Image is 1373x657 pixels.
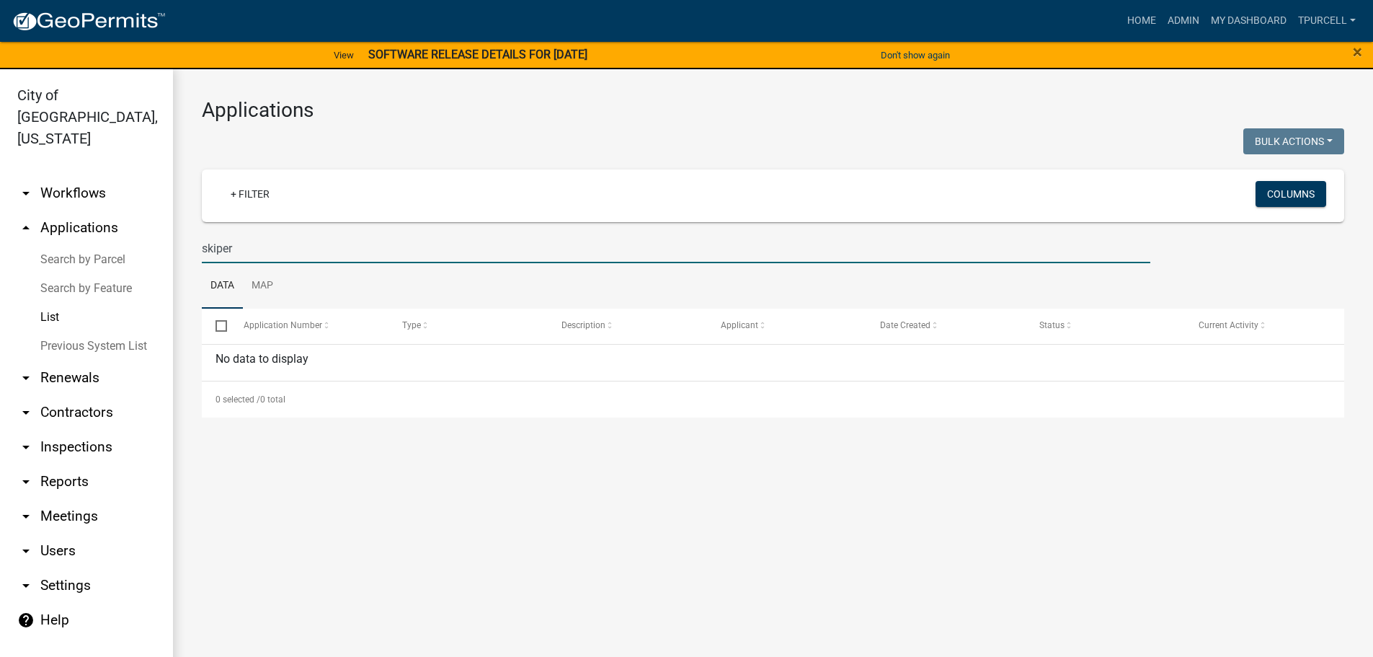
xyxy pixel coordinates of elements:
span: Current Activity [1199,320,1258,330]
a: My Dashboard [1205,7,1292,35]
datatable-header-cell: Type [388,309,548,343]
span: 0 selected / [215,394,260,405]
datatable-header-cell: Status [1026,309,1185,343]
a: Admin [1162,7,1205,35]
i: arrow_drop_up [17,219,35,237]
datatable-header-cell: Select [202,309,229,343]
a: + Filter [219,181,281,207]
a: View [328,43,360,67]
a: Home [1121,7,1162,35]
i: arrow_drop_down [17,508,35,525]
span: Description [561,320,605,330]
i: arrow_drop_down [17,577,35,594]
button: Close [1353,43,1362,61]
strong: SOFTWARE RELEASE DETAILS FOR [DATE] [368,48,587,61]
i: arrow_drop_down [17,542,35,560]
span: Type [403,320,422,330]
span: × [1353,42,1362,62]
input: Search for applications [202,234,1150,263]
div: No data to display [202,345,1344,381]
h3: Applications [202,98,1344,123]
datatable-header-cell: Application Number [229,309,388,343]
i: arrow_drop_down [17,438,35,456]
i: arrow_drop_down [17,404,35,421]
i: arrow_drop_down [17,369,35,387]
a: Tpurcell [1292,7,1361,35]
span: Date Created [880,320,930,330]
div: 0 total [202,382,1344,418]
a: Data [202,263,243,309]
button: Columns [1256,181,1326,207]
span: Applicant [721,320,758,330]
i: arrow_drop_down [17,185,35,202]
button: Bulk Actions [1243,128,1344,154]
datatable-header-cell: Date Created [866,309,1026,343]
button: Don't show again [875,43,956,67]
datatable-header-cell: Applicant [707,309,866,343]
a: Map [243,263,282,309]
span: Status [1039,320,1065,330]
span: Application Number [244,320,322,330]
datatable-header-cell: Current Activity [1185,309,1344,343]
i: help [17,612,35,629]
i: arrow_drop_down [17,473,35,490]
datatable-header-cell: Description [548,309,707,343]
